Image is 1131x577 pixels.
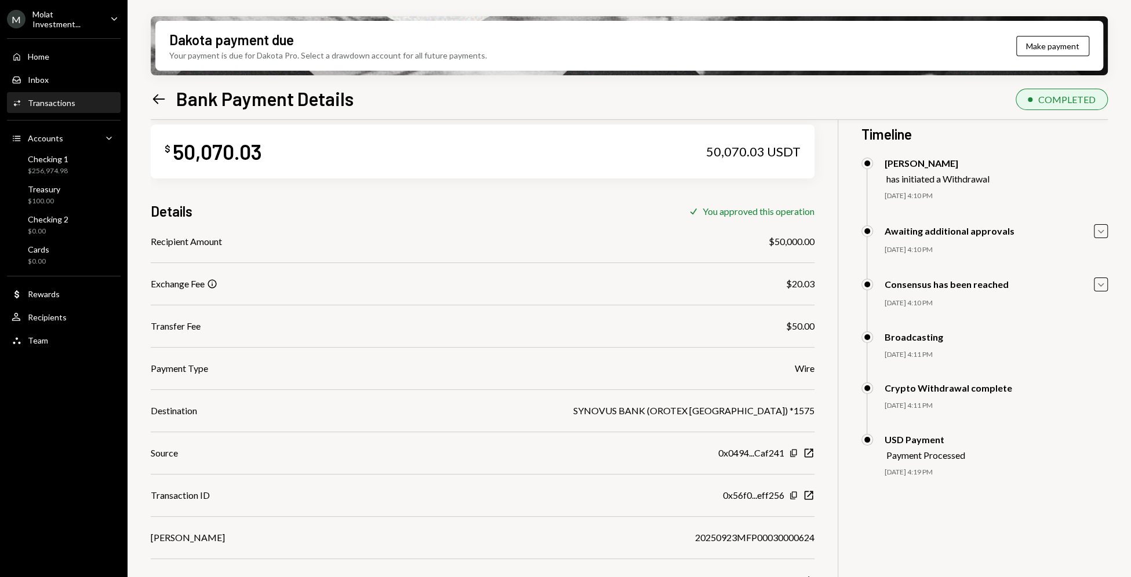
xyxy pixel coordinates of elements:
div: Team [28,335,48,345]
div: Molat Investment... [32,9,101,29]
div: [PERSON_NAME] [151,531,225,545]
div: Recipient Amount [151,235,222,249]
div: [DATE] 4:10 PM [885,191,1108,201]
div: Broadcasting [885,331,943,342]
div: $20.03 [786,277,814,291]
div: $ [165,143,170,155]
div: Destination [151,404,197,418]
div: $0.00 [28,257,49,266]
a: Team [7,330,121,350]
div: SYNOVUS BANK (OROTEX [GEOGRAPHIC_DATA]) *1575 [573,404,814,418]
div: You approved this operation [703,206,814,217]
div: Wire [795,361,814,375]
div: Payment Processed [886,450,965,461]
div: 0x56f0...eff256 [723,488,784,502]
div: Awaiting additional approvals [885,225,1014,236]
a: Treasury$100.00 [7,181,121,209]
div: [DATE] 4:11 PM [885,350,1108,360]
a: Home [7,46,121,67]
div: Accounts [28,133,63,143]
div: Rewards [28,289,60,299]
a: Transactions [7,92,121,113]
button: Make payment [1016,36,1089,56]
div: $0.00 [28,227,68,236]
div: Dakota payment due [169,30,294,49]
div: Inbox [28,75,49,85]
div: Home [28,52,49,61]
a: Checking 1$256,974.98 [7,151,121,178]
div: M [7,10,26,28]
div: Exchange Fee [151,277,205,291]
h3: Timeline [861,125,1108,144]
div: 0x0494...Caf241 [718,446,784,460]
a: Accounts [7,127,121,148]
div: 50,070.03 USDT [706,144,801,160]
a: Inbox [7,69,121,90]
div: USD Payment [885,434,965,445]
div: [DATE] 4:19 PM [885,468,1108,477]
a: Rewards [7,283,121,304]
div: $256,974.98 [28,166,68,176]
div: [DATE] 4:11 PM [885,401,1108,411]
div: $50.00 [786,319,814,333]
div: Checking 1 [28,154,68,164]
div: [PERSON_NAME] [885,158,990,169]
div: Transactions [28,98,75,108]
div: Checking 2 [28,214,68,224]
div: COMPLETED [1038,94,1096,105]
div: Transaction ID [151,488,210,502]
div: Crypto Withdrawal complete [885,382,1012,393]
div: [DATE] 4:10 PM [885,245,1108,255]
div: $100.00 [28,196,60,206]
div: Payment Type [151,361,208,375]
div: $50,000.00 [769,235,814,249]
div: Source [151,446,178,460]
div: Cards [28,244,49,254]
div: Your payment is due for Dakota Pro. Select a drawdown account for all future payments. [169,49,487,61]
div: Recipients [28,312,67,322]
div: Consensus has been reached [885,279,1009,290]
a: Checking 2$0.00 [7,211,121,239]
h3: Details [151,202,192,221]
div: has initiated a Withdrawal [886,173,990,184]
div: [DATE] 4:10 PM [885,298,1108,308]
div: Transfer Fee [151,319,201,333]
div: 20250923MFP00030000624 [695,531,814,545]
div: 50,070.03 [173,138,262,165]
a: Recipients [7,306,121,327]
div: Treasury [28,184,60,194]
a: Cards$0.00 [7,241,121,269]
h1: Bank Payment Details [176,87,354,110]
